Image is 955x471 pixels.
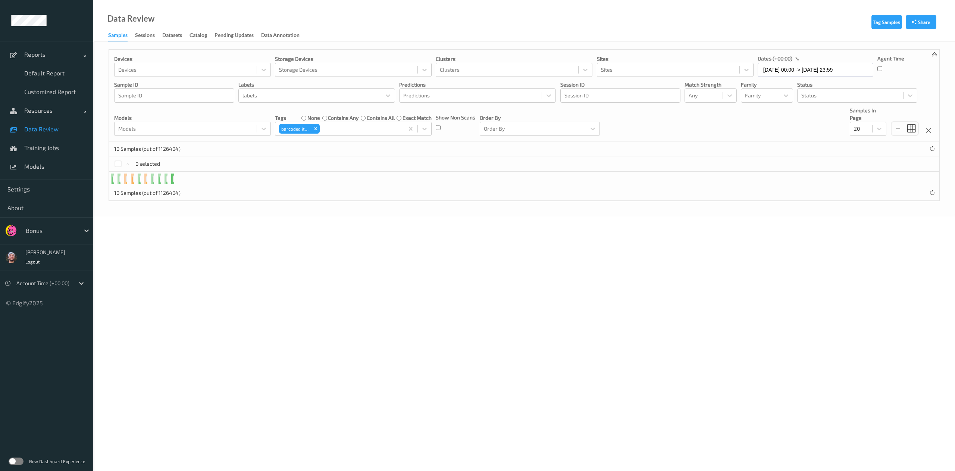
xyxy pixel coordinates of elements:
div: Catalog [190,31,207,41]
p: Storage Devices [275,55,432,63]
a: Pending Updates [215,30,261,41]
label: contains all [367,114,395,122]
p: Match Strength [685,81,737,88]
label: contains any [328,114,358,122]
a: Datasets [162,30,190,41]
button: Share [906,15,936,29]
p: Devices [114,55,271,63]
p: Show Non Scans [436,114,475,121]
a: Data Annotation [261,30,307,41]
a: Sessions [135,30,162,41]
p: Samples In Page [850,107,886,122]
p: Clusters [436,55,592,63]
p: labels [238,81,395,88]
div: Samples [108,31,128,41]
p: Models [114,114,271,122]
div: Data Review [107,15,154,22]
p: dates (+00:00) [758,55,792,62]
div: Pending Updates [215,31,254,41]
p: Status [797,81,917,88]
div: Data Annotation [261,31,300,41]
p: 10 Samples (out of 1126404) [114,189,181,197]
div: Remove barcoded item [311,124,320,134]
a: Samples [108,30,135,41]
p: 10 Samples (out of 1126404) [114,145,181,153]
p: Sites [597,55,754,63]
p: Order By [480,114,600,122]
p: Family [741,81,793,88]
p: Tags [275,114,286,122]
label: exact match [403,114,432,122]
p: Agent Time [877,55,904,62]
div: Datasets [162,31,182,41]
label: none [307,114,320,122]
p: Session ID [560,81,680,88]
p: Predictions [399,81,556,88]
button: Tag Samples [871,15,902,29]
div: Sessions [135,31,155,41]
p: 0 selected [135,160,160,168]
p: Sample ID [114,81,234,88]
div: barcoded item [279,124,311,134]
a: Catalog [190,30,215,41]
